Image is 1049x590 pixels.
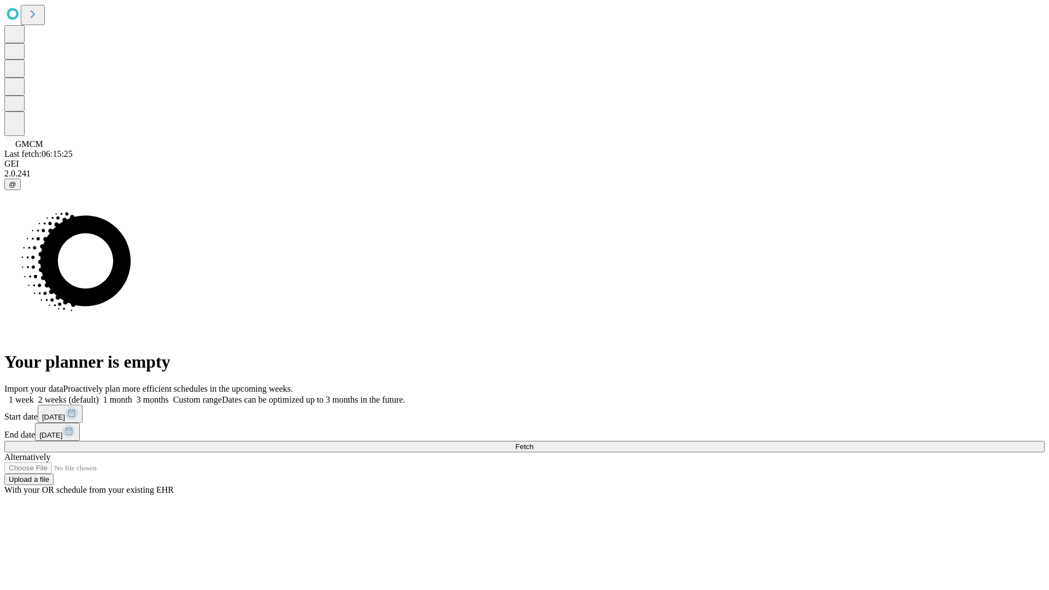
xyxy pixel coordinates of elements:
[38,395,99,404] span: 2 weeks (default)
[4,474,54,485] button: Upload a file
[39,431,62,439] span: [DATE]
[173,395,222,404] span: Custom range
[4,485,174,494] span: With your OR schedule from your existing EHR
[38,405,82,423] button: [DATE]
[9,180,16,188] span: @
[137,395,169,404] span: 3 months
[4,405,1045,423] div: Start date
[4,179,21,190] button: @
[63,384,293,393] span: Proactively plan more efficient schedules in the upcoming weeks.
[4,384,63,393] span: Import your data
[515,442,533,451] span: Fetch
[4,159,1045,169] div: GEI
[4,452,50,462] span: Alternatively
[35,423,80,441] button: [DATE]
[222,395,405,404] span: Dates can be optimized up to 3 months in the future.
[9,395,34,404] span: 1 week
[4,423,1045,441] div: End date
[15,139,43,149] span: GMCM
[4,169,1045,179] div: 2.0.241
[4,352,1045,372] h1: Your planner is empty
[42,413,65,421] span: [DATE]
[103,395,132,404] span: 1 month
[4,149,73,158] span: Last fetch: 06:15:25
[4,441,1045,452] button: Fetch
